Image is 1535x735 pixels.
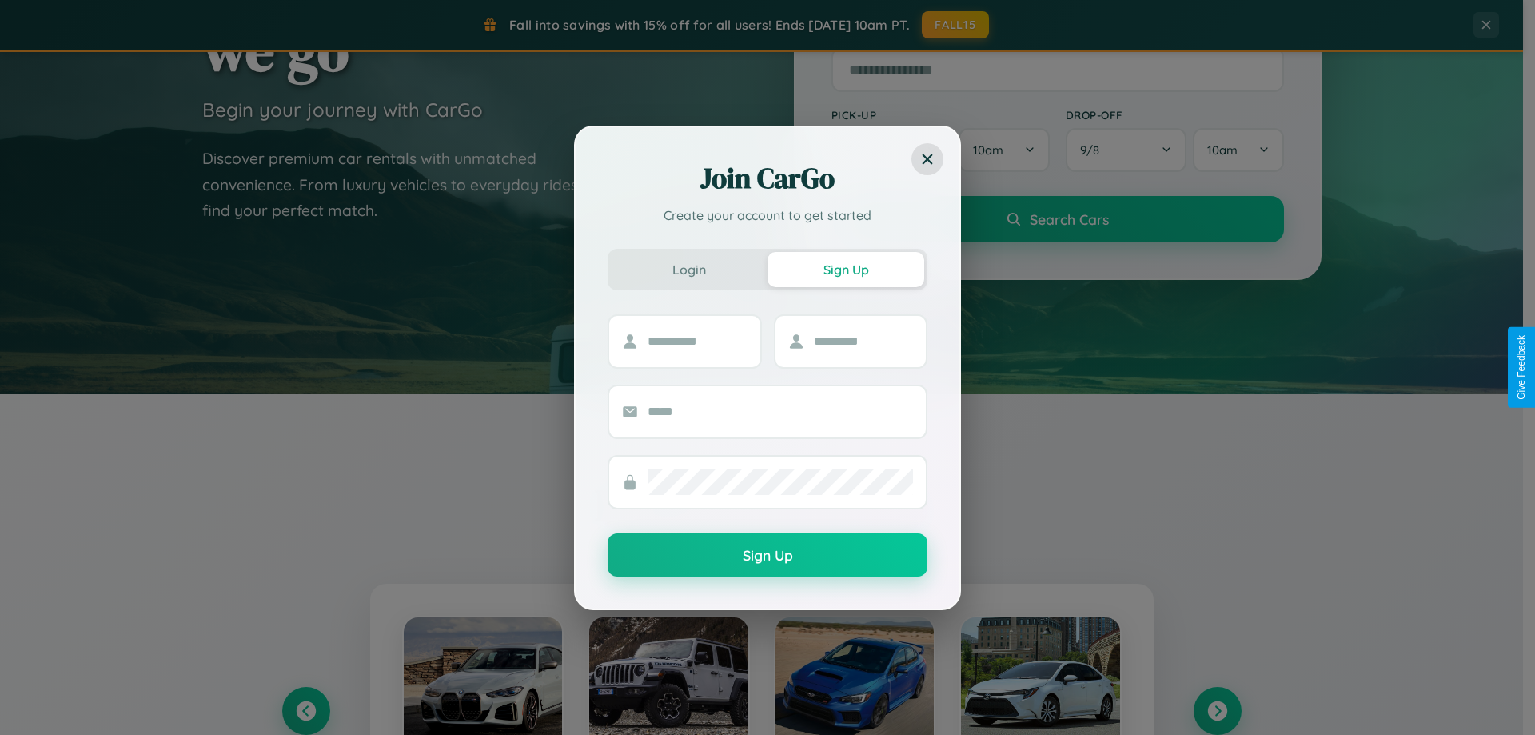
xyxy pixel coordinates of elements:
button: Login [611,252,767,287]
div: Give Feedback [1516,335,1527,400]
button: Sign Up [767,252,924,287]
h2: Join CarGo [608,159,927,198]
p: Create your account to get started [608,206,927,225]
button: Sign Up [608,533,927,577]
